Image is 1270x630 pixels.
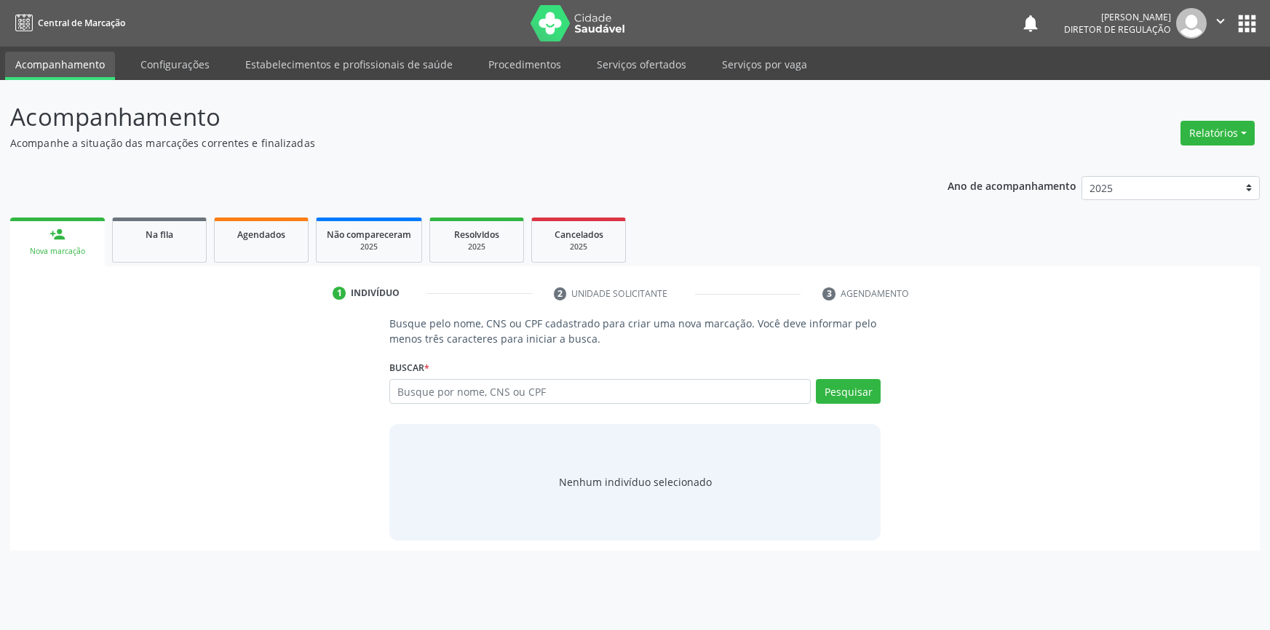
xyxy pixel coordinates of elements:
a: Configurações [130,52,220,77]
span: Diretor de regulação [1064,23,1171,36]
a: Estabelecimentos e profissionais de saúde [235,52,463,77]
button: Pesquisar [816,379,881,404]
input: Busque por nome, CNS ou CPF [389,379,811,404]
a: Central de Marcação [10,11,125,35]
a: Serviços por vaga [712,52,817,77]
div: 2025 [440,242,513,252]
p: Acompanhe a situação das marcações correntes e finalizadas [10,135,885,151]
a: Serviços ofertados [587,52,696,77]
label: Buscar [389,356,429,379]
div: 2025 [542,242,615,252]
p: Acompanhamento [10,99,885,135]
span: Agendados [237,228,285,241]
div: Nenhum indivíduo selecionado [559,474,712,490]
button: apps [1234,11,1260,36]
a: Procedimentos [478,52,571,77]
div: 1 [333,287,346,300]
span: Não compareceram [327,228,411,241]
div: person_add [49,226,66,242]
p: Busque pelo nome, CNS ou CPF cadastrado para criar uma nova marcação. Você deve informar pelo men... [389,316,881,346]
span: Central de Marcação [38,17,125,29]
div: [PERSON_NAME] [1064,11,1171,23]
i:  [1213,13,1229,29]
span: Cancelados [555,228,603,241]
button:  [1207,8,1234,39]
span: Resolvidos [454,228,499,241]
p: Ano de acompanhamento [948,176,1076,194]
div: Nova marcação [20,246,95,257]
span: Na fila [146,228,173,241]
button: notifications [1020,13,1041,33]
a: Acompanhamento [5,52,115,80]
button: Relatórios [1180,121,1255,145]
img: img [1176,8,1207,39]
div: 2025 [327,242,411,252]
div: Indivíduo [351,287,400,300]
